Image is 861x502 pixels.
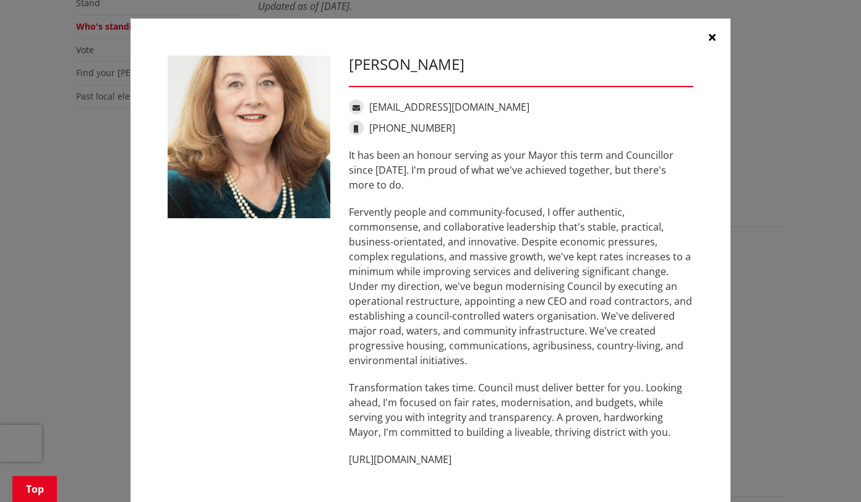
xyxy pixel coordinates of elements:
[349,56,693,74] h3: [PERSON_NAME]
[168,56,330,218] img: WO-M__CHURCH_J__UwGuY
[12,476,57,502] a: Top
[349,380,693,440] p: Transformation takes time. Council must deliver better for you. Looking ahead, I'm focused on fai...
[369,100,529,114] a: [EMAIL_ADDRESS][DOMAIN_NAME]
[369,121,455,135] a: [PHONE_NUMBER]
[349,148,693,192] p: It has been an honour serving as your Mayor this term and Councillor since [DATE]. I'm proud of w...
[804,450,849,495] iframe: Messenger Launcher
[349,452,693,467] p: [URL][DOMAIN_NAME]
[349,205,693,368] p: Fervently people and community-focused, I offer authentic, commonsense, and collaborative leaders...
